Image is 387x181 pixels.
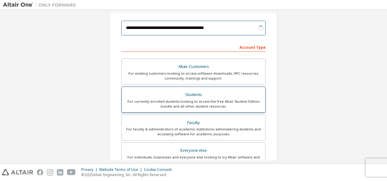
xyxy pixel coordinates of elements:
div: Privacy [81,167,99,172]
div: Account Type [121,42,266,52]
div: For individuals, businesses and everyone else looking to try Altair software and explore our prod... [125,155,262,165]
img: facebook.svg [37,169,43,176]
img: instagram.svg [47,169,53,176]
div: Altair Customers [125,62,262,71]
img: Altair One [3,2,79,8]
img: youtube.svg [67,169,76,176]
div: Website Terms of Use [99,167,144,172]
div: Cookie Consent [144,167,175,172]
img: altair_logo.svg [2,169,33,176]
div: Students [125,90,262,99]
div: For currently enrolled students looking to access the free Altair Student Edition bundle and all ... [125,99,262,109]
p: © 2025 Altair Engineering, Inc. All Rights Reserved. [81,172,175,177]
div: For faculty & administrators of academic institutions administering students and accessing softwa... [125,127,262,137]
img: linkedin.svg [57,169,63,176]
div: For existing customers looking to access software downloads, HPC resources, community, trainings ... [125,71,262,81]
div: Everyone else [125,146,262,155]
div: Faculty [125,119,262,127]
